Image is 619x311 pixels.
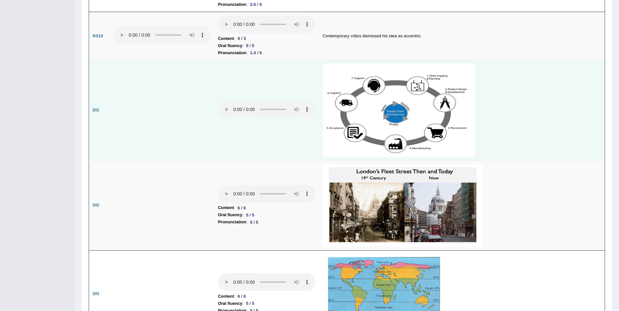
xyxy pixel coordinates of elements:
li: : [218,211,316,218]
li: : [218,293,316,300]
li: : [218,204,316,211]
b: Pronunciation [218,49,246,56]
li: : [218,218,316,226]
div: 5 / 5 [243,300,257,307]
div: 1.4 / 5 [248,49,264,56]
b: DI3 [93,291,99,296]
b: RS10 [93,33,103,38]
b: Oral fluency [218,42,242,49]
div: 5 / 5 [248,219,261,226]
b: Content [218,35,234,42]
div: 5 / 5 [243,212,257,218]
b: Content [218,204,234,211]
b: DI1 [93,107,99,112]
div: 6 / 6 [235,293,248,300]
b: Oral fluency [218,211,242,218]
div: 2.6 / 5 [248,1,264,8]
td: Contemporary critics dismissed his idea as eccentric. [319,12,605,60]
li: : [218,42,316,49]
li: : [218,35,316,42]
li: : [218,49,316,56]
div: 0 / 3 [235,35,248,42]
li: : [218,1,316,8]
b: Pronunciation [218,1,246,8]
b: Pronunciation [218,218,246,226]
b: Oral fluency [218,300,242,307]
div: 6 / 6 [235,205,248,211]
b: Content [218,293,234,300]
div: 5 / 5 [243,42,257,49]
li: : [218,300,316,307]
b: DI2 [93,203,99,207]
